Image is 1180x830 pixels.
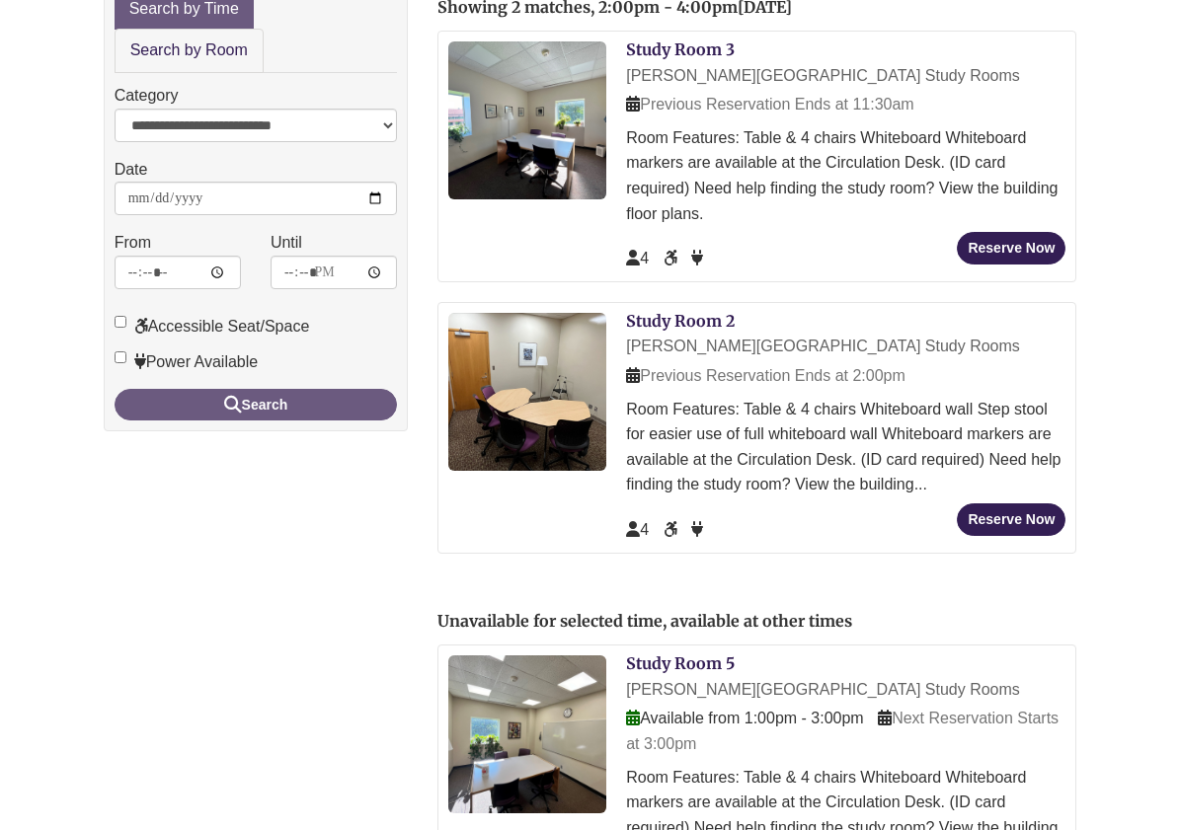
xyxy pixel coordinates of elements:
[448,313,606,471] img: Study Room 2
[691,250,703,266] span: Power Available
[437,613,1076,631] h2: Unavailable for selected time, available at other times
[626,710,1059,752] span: Next Reservation Starts at 3:00pm
[626,311,735,331] a: Study Room 2
[626,334,1065,359] div: [PERSON_NAME][GEOGRAPHIC_DATA] Study Rooms
[691,521,703,538] span: Power Available
[626,63,1065,89] div: [PERSON_NAME][GEOGRAPHIC_DATA] Study Rooms
[626,653,735,673] a: Study Room 5
[115,230,151,256] label: From
[664,521,681,538] span: Accessible Seat/Space
[115,351,126,363] input: Power Available
[271,230,302,256] label: Until
[957,232,1065,264] button: Reserve Now
[626,250,649,266] span: The capacity of this space
[448,655,606,813] img: Study Room 5
[115,389,398,420] button: Search
[626,125,1065,226] div: Room Features: Table & 4 chairs Whiteboard Whiteboard markers are available at the Circulation De...
[115,316,126,328] input: Accessible Seat/Space
[115,314,310,340] label: Accessible Seat/Space
[626,710,863,726] span: Available from 1:00pm - 3:00pm
[626,521,649,538] span: The capacity of this space
[626,96,913,113] span: Previous Reservation Ends at 11:30am
[448,41,606,199] img: Study Room 3
[115,157,148,183] label: Date
[626,39,735,59] a: Study Room 3
[115,29,264,73] a: Search by Room
[115,83,179,109] label: Category
[115,349,259,375] label: Power Available
[626,367,905,384] span: Previous Reservation Ends at 2:00pm
[957,503,1065,536] button: Reserve Now
[626,397,1065,497] div: Room Features: Table & 4 chairs Whiteboard wall Step stool for easier use of full whiteboard wall...
[626,677,1065,703] div: [PERSON_NAME][GEOGRAPHIC_DATA] Study Rooms
[664,250,681,266] span: Accessible Seat/Space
